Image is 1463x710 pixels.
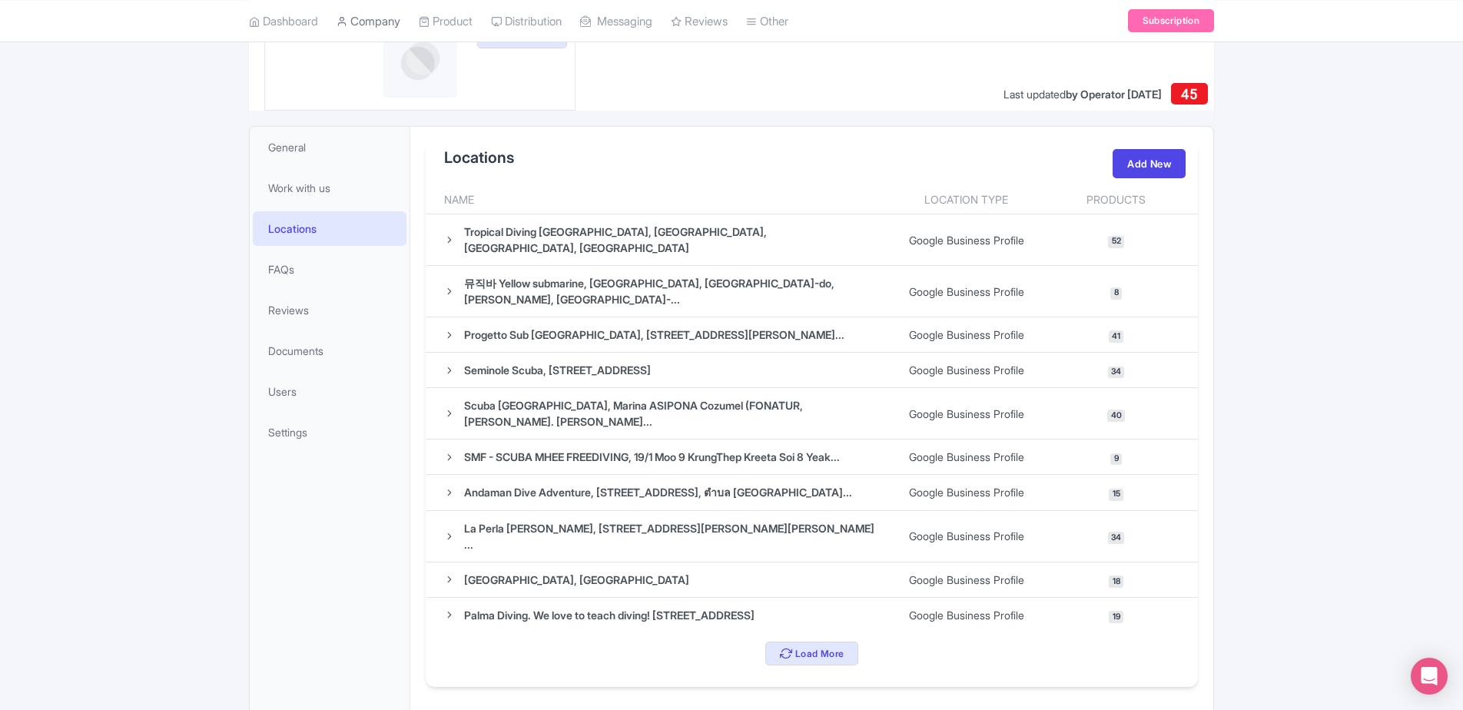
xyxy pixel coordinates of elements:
div: Open Intercom Messenger [1411,658,1448,695]
div: Andaman Dive Adventure, [STREET_ADDRESS], ตำบล [GEOGRAPHIC_DATA]... [464,484,852,500]
span: 34 [1108,532,1124,544]
a: Subscription [1128,9,1214,32]
div: Last updated [1004,86,1162,102]
th: Products [1043,185,1198,214]
span: 15 [1109,489,1123,501]
span: Documents [268,343,323,359]
td: Google Business Profile [889,562,1043,597]
span: Locations [268,221,317,237]
td: Google Business Profile [889,214,1043,266]
span: 18 [1109,576,1123,588]
span: 45 [1181,86,1197,102]
td: Google Business Profile [889,353,1043,388]
a: Documents [253,333,406,368]
a: Settings [253,415,406,450]
h3: Locations [444,148,514,167]
span: General [268,139,306,155]
div: Scuba [GEOGRAPHIC_DATA], Marina ASIPONA Cozumel (FONATUR, [PERSON_NAME]. [PERSON_NAME]... [464,397,880,430]
a: Users [253,374,406,409]
a: General [253,130,406,164]
a: Add New [1113,149,1186,178]
div: Seminole Scuba, [STREET_ADDRESS] [464,362,651,378]
a: Reviews [253,293,406,327]
th: Name [426,185,889,214]
span: 34 [1108,367,1124,379]
button: Load More [765,642,859,665]
span: Users [268,383,297,400]
div: SMF - SCUBA MHEE FREEDIVING, 19/1 Moo 9 KrungThep Kreeta Soi 8 Yeak... [464,449,840,465]
td: Google Business Profile [889,597,1043,632]
td: Google Business Profile [889,317,1043,353]
div: [GEOGRAPHIC_DATA], [GEOGRAPHIC_DATA] [464,572,689,588]
span: 52 [1108,236,1123,248]
img: profile-logo-d1a8e230fb1b8f12adc913e4f4d7365c.png [383,24,457,98]
span: 41 [1109,330,1123,343]
div: La Perla [PERSON_NAME], [STREET_ADDRESS][PERSON_NAME][PERSON_NAME] ... [464,520,880,552]
div: Progetto Sub [GEOGRAPHIC_DATA], [STREET_ADDRESS][PERSON_NAME]... [464,327,844,343]
td: Google Business Profile [889,440,1043,475]
span: 9 [1110,453,1121,466]
a: FAQs [253,252,406,287]
span: Settings [268,424,307,440]
div: Palma Diving. We love to teach diving! [STREET_ADDRESS] [464,607,755,623]
div: 뮤직바 Yellow submarine, [GEOGRAPHIC_DATA], [GEOGRAPHIC_DATA]-do, [PERSON_NAME], [GEOGRAPHIC_DATA]-... [464,275,880,307]
span: FAQs [268,261,294,277]
th: Location Type [889,185,1043,214]
td: Google Business Profile [889,266,1043,317]
a: Work with us [253,171,406,205]
td: Google Business Profile [889,510,1043,562]
span: by Operator [DATE] [1066,88,1162,101]
span: Reviews [268,302,309,318]
span: 8 [1110,287,1121,300]
span: 40 [1107,410,1124,422]
td: Google Business Profile [889,475,1043,510]
a: Locations [253,211,406,246]
span: Work with us [268,180,330,196]
td: Google Business Profile [889,388,1043,440]
div: Tropical Diving [GEOGRAPHIC_DATA], [GEOGRAPHIC_DATA], [GEOGRAPHIC_DATA], [GEOGRAPHIC_DATA] [464,224,880,256]
span: 19 [1109,611,1123,623]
